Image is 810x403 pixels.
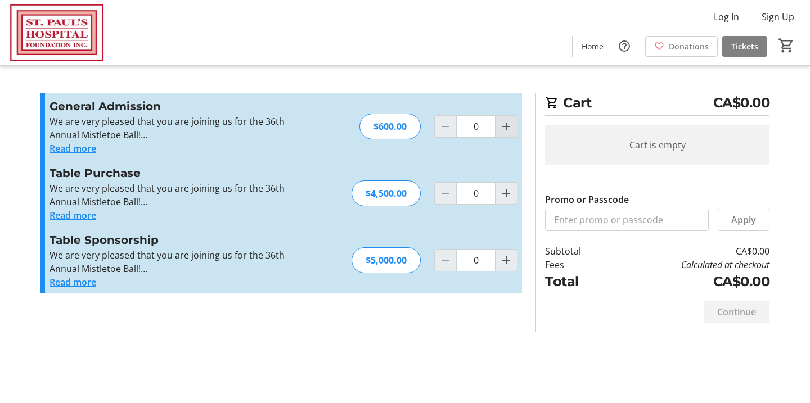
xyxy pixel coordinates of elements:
div: Cart is empty [545,125,769,165]
input: General Admission Quantity [456,115,496,138]
a: Donations [645,36,718,57]
h2: Cart [545,93,769,116]
span: Donations [669,40,709,52]
a: Tickets [722,36,767,57]
button: Increment by one [496,250,517,271]
span: Tickets [731,40,758,52]
div: $4,500.00 [352,180,421,206]
img: St. Paul's Hospital Foundation's Logo [7,4,107,61]
button: Read more [49,209,96,222]
p: We are very pleased that you are joining us for the 36th Annual Mistletoe Ball! [49,182,295,209]
span: CA$0.00 [713,93,770,113]
button: Log In [705,8,748,26]
td: Calculated at checkout [610,258,769,271]
p: We are very pleased that you are joining us for the 36th Annual Mistletoe Ball! [49,248,295,275]
button: Read more [49,142,96,155]
td: Fees [545,258,610,271]
td: Subtotal [545,244,610,258]
input: Table Sponsorship Quantity [456,249,496,271]
button: Apply [718,209,769,231]
span: Log In [714,10,739,24]
button: Sign Up [753,8,803,26]
p: We are very pleased that you are joining us for the 36th Annual Mistletoe Ball! [49,115,295,142]
a: Home [573,36,613,57]
div: $5,000.00 [352,247,421,273]
td: CA$0.00 [610,271,769,292]
span: Sign Up [762,10,794,24]
input: Table Purchase Quantity [456,182,496,205]
input: Enter promo or passcode [545,209,709,231]
button: Read more [49,275,96,289]
button: Increment by one [496,116,517,137]
h3: Table Purchase [49,165,295,182]
label: Promo or Passcode [545,193,629,206]
span: Home [582,40,604,52]
button: Cart [776,35,796,56]
div: $600.00 [359,114,421,139]
td: Total [545,271,610,292]
h3: General Admission [49,98,295,115]
span: Apply [731,213,756,227]
h3: Table Sponsorship [49,232,295,248]
button: Increment by one [496,183,517,204]
button: Help [613,35,636,57]
td: CA$0.00 [610,244,769,258]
